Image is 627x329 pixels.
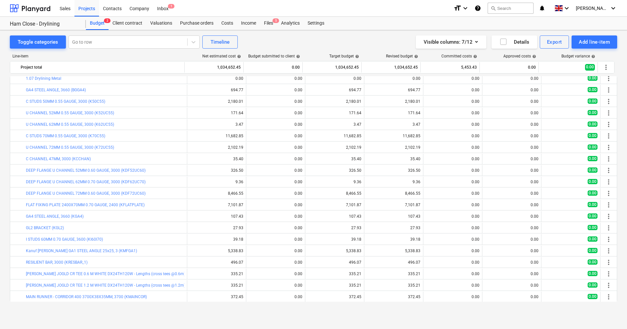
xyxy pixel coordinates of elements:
[605,155,613,163] span: More actions
[485,191,538,196] div: 0.00
[26,214,84,219] a: GA4 STEEL ANGLE, 3660 (KGA4)
[249,122,302,127] div: 0.00
[499,38,529,46] div: Details
[249,226,302,230] div: 0.00
[367,237,420,242] div: 39.18
[572,35,617,49] button: Add line-item
[588,156,597,161] span: 0.00
[485,272,538,276] div: 0.00
[367,295,420,299] div: 372.45
[308,272,361,276] div: 335.21
[364,62,418,73] div: 1,034,652.45
[249,168,302,173] div: 0.00
[563,4,571,12] i: keyboard_arrow_down
[588,121,597,127] span: 0.00
[236,55,241,58] span: help
[485,99,538,104] div: 0.00
[426,99,479,104] div: 0.00
[26,76,61,81] a: 1.07 Drylining Metal
[482,62,536,73] div: 0.00
[26,226,64,230] a: GL2 BRACKET (KGL2)
[588,133,597,138] span: 0.00
[426,76,479,81] div: 0.00
[367,76,420,81] div: 0.00
[426,283,479,288] div: 0.00
[248,54,300,58] div: Budget submitted to client
[190,272,243,276] div: 335.21
[413,55,418,58] span: help
[426,157,479,161] div: 0.00
[423,62,477,73] div: 5,453.43
[367,122,420,127] div: 3.47
[602,63,610,71] span: More actions
[260,17,277,30] a: Files5
[26,157,91,161] a: C CHANNEL 47MM, 3000 (KCCHAN)
[308,283,361,288] div: 335.21
[367,249,420,253] div: 5,338.83
[308,122,361,127] div: 3.47
[585,64,595,70] span: 0.00
[605,224,613,232] span: More actions
[485,283,538,288] div: 0.00
[217,17,237,30] a: Costs
[277,17,304,30] a: Analytics
[605,132,613,140] span: More actions
[426,260,479,265] div: 0.00
[190,249,243,253] div: 5,338.83
[426,272,479,276] div: 0.00
[190,260,243,265] div: 496.07
[588,202,597,207] span: 0.00
[249,111,302,115] div: 0.00
[190,180,243,184] div: 9.36
[26,99,105,104] a: C STUDS 50MM 0.55 GAUGE, 3000 (K50C55)
[605,75,613,82] span: More actions
[249,260,302,265] div: 0.00
[176,17,217,30] div: Purchase orders
[609,4,617,12] i: keyboard_arrow_down
[26,111,114,115] a: U CHANNEL 52MM 0.55 GAUGE, 3000 (K52UC55)
[305,62,359,73] div: 1,034,652.45
[367,111,420,115] div: 171.64
[26,145,114,150] a: U CHANNEL 72MM 0.55 GAUGE, 3000 (K72UC55)
[588,99,597,104] span: 0.00
[308,191,361,196] div: 8,466.55
[605,178,613,186] span: More actions
[426,203,479,207] div: 0.00
[26,249,137,253] a: Kanuf [PERSON_NAME] GA1 STEEL ANGLE 25x25, 3 (KMFGA1)
[426,168,479,173] div: 0.00
[588,282,597,288] span: 0.00
[386,54,418,58] div: Revised budget
[190,283,243,288] div: 335.21
[576,6,609,11] span: [PERSON_NAME]
[308,76,361,81] div: 0.00
[308,88,361,92] div: 694.77
[249,134,302,138] div: 0.00
[308,134,361,138] div: 11,682.85
[588,87,597,92] span: 0.00
[26,122,114,127] a: U CHANNEL 62MM 0.55 GAUGE, 3000 (K62UC55)
[588,190,597,196] span: 0.00
[367,283,420,288] div: 335.21
[237,17,260,30] a: Income
[588,271,597,276] span: 0.00
[308,249,361,253] div: 5,338.83
[588,236,597,242] span: 0.00
[426,134,479,138] div: 0.00
[492,35,537,49] button: Details
[249,191,302,196] div: 0.00
[249,157,302,161] div: 0.00
[605,235,613,243] span: More actions
[308,99,361,104] div: 2,180.01
[273,18,279,23] span: 5
[190,99,243,104] div: 2,180.01
[26,283,224,288] a: [PERSON_NAME] JOGLD CR TEE 1.2 M WHITE DX24TH120W - Lengths (cross tees @1.2m), 1200 (KDJCROSS12)
[354,55,359,58] span: help
[472,55,477,58] span: help
[329,54,359,58] div: Target budget
[454,4,461,12] i: format_size
[605,166,613,174] span: More actions
[308,180,361,184] div: 9.36
[367,260,420,265] div: 496.07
